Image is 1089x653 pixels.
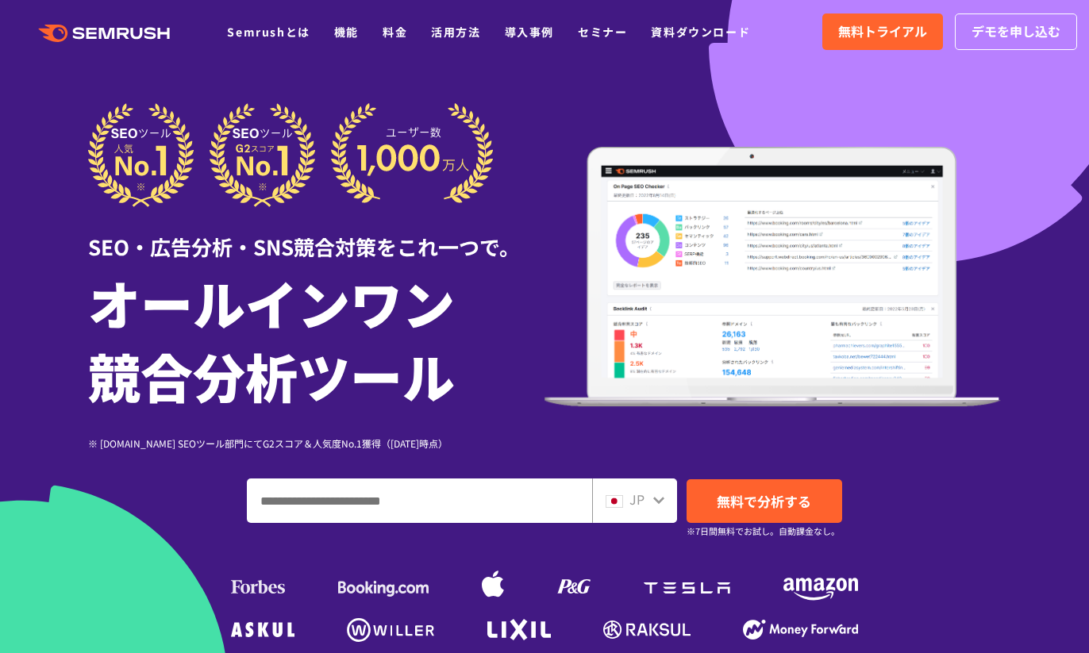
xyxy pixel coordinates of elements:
[227,24,310,40] a: Semrushとは
[383,24,407,40] a: 料金
[717,491,811,511] span: 無料で分析する
[88,207,544,262] div: SEO・広告分析・SNS競合対策をこれ一つで。
[505,24,554,40] a: 導入事例
[431,24,480,40] a: 活用方法
[578,24,627,40] a: セミナー
[972,21,1060,42] span: デモを申し込む
[955,13,1077,50] a: デモを申し込む
[687,524,840,539] small: ※7日間無料でお試し。自動課金なし。
[838,21,927,42] span: 無料トライアル
[334,24,359,40] a: 機能
[88,436,544,451] div: ※ [DOMAIN_NAME] SEOツール部門にてG2スコア＆人気度No.1獲得（[DATE]時点）
[822,13,943,50] a: 無料トライアル
[651,24,750,40] a: 資料ダウンロード
[629,490,645,509] span: JP
[687,479,842,523] a: 無料で分析する
[248,479,591,522] input: ドメイン、キーワードまたはURLを入力してください
[88,266,544,412] h1: オールインワン 競合分析ツール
